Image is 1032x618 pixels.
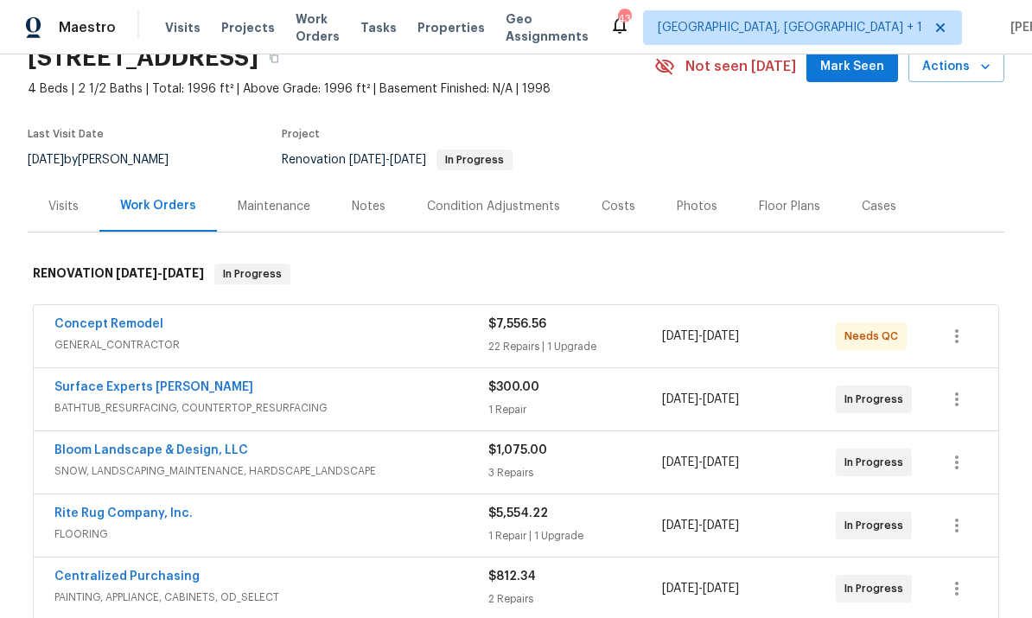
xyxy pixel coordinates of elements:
[48,198,79,215] div: Visits
[488,338,662,355] div: 22 Repairs | 1 Upgrade
[216,265,289,283] span: In Progress
[54,336,488,354] span: GENERAL_CONTRACTOR
[488,401,662,418] div: 1 Repair
[844,328,905,345] span: Needs QC
[349,154,426,166] span: -
[488,318,546,330] span: $7,556.56
[488,527,662,545] div: 1 Repair | 1 Upgrade
[677,198,717,215] div: Photos
[165,19,201,36] span: Visits
[427,198,560,215] div: Condition Adjustments
[662,328,739,345] span: -
[662,517,739,534] span: -
[488,444,547,456] span: $1,075.00
[662,393,698,405] span: [DATE]
[28,246,1004,302] div: RENOVATION [DATE]-[DATE]In Progress
[258,42,290,73] button: Copy Address
[488,464,662,481] div: 3 Repairs
[282,154,513,166] span: Renovation
[759,198,820,215] div: Floor Plans
[662,583,698,595] span: [DATE]
[844,517,910,534] span: In Progress
[54,526,488,543] span: FLOORING
[703,330,739,342] span: [DATE]
[33,264,204,284] h6: RENOVATION
[506,10,589,45] span: Geo Assignments
[862,198,896,215] div: Cases
[703,393,739,405] span: [DATE]
[296,10,340,45] span: Work Orders
[238,198,310,215] div: Maintenance
[116,267,157,279] span: [DATE]
[703,583,739,595] span: [DATE]
[352,198,385,215] div: Notes
[488,570,536,583] span: $812.34
[120,197,196,214] div: Work Orders
[662,580,739,597] span: -
[28,150,189,170] div: by [PERSON_NAME]
[844,454,910,471] span: In Progress
[844,391,910,408] span: In Progress
[54,399,488,417] span: BATHTUB_RESURFACING, COUNTERTOP_RESURFACING
[221,19,275,36] span: Projects
[349,154,385,166] span: [DATE]
[685,58,796,75] span: Not seen [DATE]
[820,56,884,78] span: Mark Seen
[28,154,64,166] span: [DATE]
[162,267,204,279] span: [DATE]
[488,381,539,393] span: $300.00
[282,129,320,139] span: Project
[28,129,104,139] span: Last Visit Date
[59,19,116,36] span: Maestro
[922,56,991,78] span: Actions
[54,570,200,583] a: Centralized Purchasing
[662,456,698,468] span: [DATE]
[28,49,258,67] h2: [STREET_ADDRESS]
[116,267,204,279] span: -
[703,456,739,468] span: [DATE]
[54,381,253,393] a: Surface Experts [PERSON_NAME]
[438,155,511,165] span: In Progress
[703,519,739,532] span: [DATE]
[662,519,698,532] span: [DATE]
[908,51,1004,83] button: Actions
[806,51,898,83] button: Mark Seen
[488,507,548,519] span: $5,554.22
[658,19,922,36] span: [GEOGRAPHIC_DATA], [GEOGRAPHIC_DATA] + 1
[28,80,654,98] span: 4 Beds | 2 1/2 Baths | Total: 1996 ft² | Above Grade: 1996 ft² | Basement Finished: N/A | 1998
[54,462,488,480] span: SNOW, LANDSCAPING_MAINTENANCE, HARDSCAPE_LANDSCAPE
[662,330,698,342] span: [DATE]
[54,589,488,606] span: PAINTING, APPLIANCE, CABINETS, OD_SELECT
[417,19,485,36] span: Properties
[390,154,426,166] span: [DATE]
[844,580,910,597] span: In Progress
[618,10,630,28] div: 43
[662,391,739,408] span: -
[54,507,193,519] a: Rite Rug Company, Inc.
[602,198,635,215] div: Costs
[360,22,397,34] span: Tasks
[662,454,739,471] span: -
[488,590,662,608] div: 2 Repairs
[54,444,248,456] a: Bloom Landscape & Design, LLC
[54,318,163,330] a: Concept Remodel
